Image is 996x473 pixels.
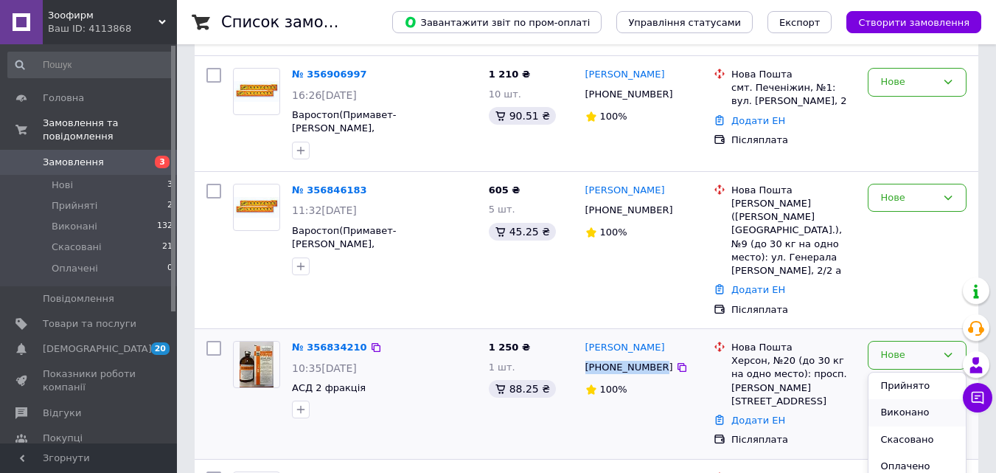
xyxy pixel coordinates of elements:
[292,204,357,216] span: 11:32[DATE]
[731,433,856,446] div: Післяплата
[292,362,357,374] span: 10:35[DATE]
[868,427,966,454] li: Скасовано
[233,184,280,231] a: Фото товару
[155,156,170,168] span: 3
[880,190,936,206] div: Нове
[292,342,367,353] a: № 356834210
[585,341,665,355] a: [PERSON_NAME]
[600,111,627,122] span: 100%
[489,380,556,398] div: 88.25 ₴
[292,225,470,263] a: Варостоп(Примавет-[PERSON_NAME], [GEOGRAPHIC_DATA]) -термін -11.25
[392,11,602,33] button: Завантажити звіт по пром-оплаті
[43,292,114,305] span: Повідомлення
[489,204,515,215] span: 5 шт.
[404,15,590,29] span: Завантажити звіт по пром-оплаті
[489,89,521,100] span: 10 шт.
[489,184,520,196] span: 605 ₴
[52,262,98,275] span: Оплачені
[43,432,83,445] span: Покупці
[233,68,280,115] a: Фото товару
[731,303,856,317] div: Післяплата
[585,68,665,82] a: [PERSON_NAME]
[880,75,936,90] div: Нове
[52,199,97,213] span: Прийняті
[43,367,136,394] span: Показники роботи компанії
[489,223,556,241] div: 45.25 ₴
[582,358,676,377] div: [PHONE_NUMBER]
[151,342,170,355] span: 20
[731,341,856,354] div: Нова Пошта
[234,197,279,218] img: Фото товару
[779,17,821,28] span: Експорт
[585,184,665,198] a: [PERSON_NAME]
[731,184,856,197] div: Нова Пошта
[43,92,84,105] span: Головна
[292,89,357,101] span: 16:26[DATE]
[858,17,969,28] span: Створити замовлення
[221,13,371,31] h1: Список замовлень
[846,11,981,33] button: Створити замовлення
[43,317,136,331] span: Товари та послуги
[292,69,367,80] a: № 356906997
[767,11,832,33] button: Експорт
[731,134,856,147] div: Післяплата
[489,69,530,80] span: 1 210 ₴
[52,220,97,233] span: Виконані
[582,85,676,104] div: [PHONE_NUMBER]
[731,284,785,295] a: Додати ЕН
[233,341,280,388] a: Фото товару
[868,399,966,427] li: Виконано
[48,22,177,35] div: Ваш ID: 4113868
[731,415,785,426] a: Додати ЕН
[582,201,676,220] div: [PHONE_NUMBER]
[43,156,104,169] span: Замовлення
[43,407,81,420] span: Відгуки
[731,68,856,81] div: Нова Пошта
[234,81,279,103] img: Фото товару
[240,342,274,387] img: Фото товару
[167,262,173,275] span: 0
[616,11,753,33] button: Управління статусами
[600,227,627,238] span: 100%
[157,220,173,233] span: 132
[52,241,102,254] span: Скасовані
[489,107,556,125] div: 90.51 ₴
[600,384,627,395] span: 100%
[43,117,177,143] span: Замовлення та повідомлення
[489,362,515,373] span: 1 шт.
[489,342,530,353] span: 1 250 ₴
[43,342,152,356] span: [DEMOGRAPHIC_DATA]
[731,197,856,277] div: [PERSON_NAME] ([PERSON_NAME][GEOGRAPHIC_DATA].), №9 (до 30 кг на одно место): ул. Генерала [PERSO...
[167,179,173,192] span: 3
[963,383,992,412] button: Чат з покупцем
[731,115,785,126] a: Додати ЕН
[292,109,470,148] a: Варостоп(Примавет-[PERSON_NAME], [GEOGRAPHIC_DATA]) -термін -11.25
[167,199,173,213] span: 2
[292,382,366,393] a: АСД 2 фракція
[880,348,936,363] div: Нове
[868,373,966,400] li: Прийнято
[52,179,73,192] span: Нові
[7,52,174,78] input: Пошук
[292,184,367,196] a: № 356846183
[731,354,856,408] div: Херсон, №20 (до 30 кг на одно место): просп. [PERSON_NAME][STREET_ADDRESS]
[162,241,173,254] span: 21
[832,16,981,27] a: Створити замовлення
[48,9,159,22] span: Зоофирм
[628,17,741,28] span: Управління статусами
[731,81,856,108] div: смт. Печеніжин, №1: вул. [PERSON_NAME], 2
